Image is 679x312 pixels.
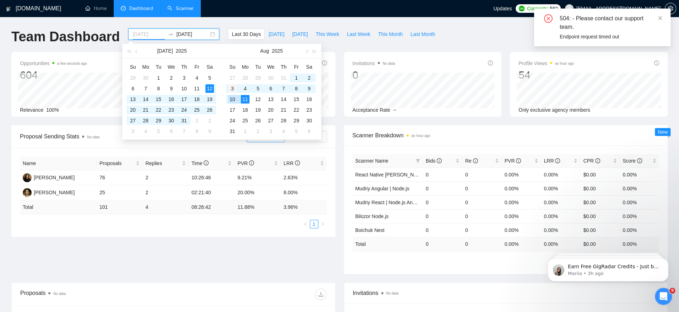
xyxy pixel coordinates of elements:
td: 2025-07-25 [190,105,203,115]
div: 18 [241,106,249,114]
td: 2025-07-01 [152,73,165,83]
a: Bilozor Node.js [355,213,389,219]
span: Bids [426,158,442,164]
div: 27 [228,74,237,82]
td: 2025-08-09 [303,83,316,94]
span: info-circle [295,160,300,165]
div: 3 [228,84,237,93]
span: Scanner Breakdown [352,131,659,140]
td: 2025-07-23 [165,105,178,115]
div: 12 [254,95,262,104]
td: 2025-07-06 [126,83,139,94]
td: 2025-07-28 [239,73,252,83]
span: Proposal Sending Stats [20,132,247,141]
div: 13 [129,95,137,104]
div: 4 [279,127,288,136]
span: swap-right [168,31,173,37]
div: 26 [205,106,214,114]
p: Earn Free GigRadar Credits - Just by Sharing Your Story! 💬 Want more credits for sending proposal... [31,20,123,27]
iframe: Intercom notifications message [537,243,679,293]
td: 2025-08-21 [277,105,290,115]
span: This Week [316,30,339,38]
td: 2025-09-06 [303,126,316,137]
time: a few seconds ago [57,62,87,65]
div: 15 [292,95,301,104]
div: 2 [205,116,214,125]
td: 2025-08-13 [264,94,277,105]
div: 23 [167,106,176,114]
div: 30 [167,116,176,125]
div: 9 [305,84,313,93]
span: filter [414,155,421,166]
div: 54 [518,68,574,82]
td: 0.00% [620,168,659,181]
td: 0 [423,168,462,181]
div: 31 [180,116,188,125]
span: info-circle [555,158,560,163]
td: 2025-08-19 [252,105,264,115]
div: 24 [180,106,188,114]
div: 12 [205,84,214,93]
div: 10 [228,95,237,104]
a: Mudriy Angular | Node.js [355,186,409,191]
th: Replies [142,157,189,170]
div: 8 [154,84,163,93]
span: Last 30 Days [232,30,261,38]
span: Updates [493,6,512,11]
h1: Team Dashboard [11,28,120,45]
span: 100% [46,107,59,113]
th: Mo [139,61,152,73]
span: Replies [145,159,180,167]
div: 30 [141,74,150,82]
td: 2025-09-04 [277,126,290,137]
span: Profile Views [518,59,574,68]
div: 6 [167,127,176,136]
span: -- [393,107,396,113]
span: Re [465,158,478,164]
div: 5 [292,127,301,136]
td: 2025-07-16 [165,94,178,105]
th: Th [178,61,190,73]
button: setting [665,3,676,14]
td: 2025-08-07 [178,126,190,137]
td: 2025-08-23 [303,105,316,115]
td: 2025-07-08 [152,83,165,94]
span: to [168,31,173,37]
span: setting [665,6,676,11]
td: 2025-08-03 [226,83,239,94]
td: 2025-07-24 [178,105,190,115]
div: 2 [167,74,176,82]
div: [PERSON_NAME] [34,189,75,196]
div: 14 [279,95,288,104]
td: 2025-08-02 [203,115,216,126]
div: 29 [254,74,262,82]
td: 2025-08-27 [264,115,277,126]
div: 30 [305,116,313,125]
td: 2025-07-28 [139,115,152,126]
div: 25 [193,106,201,114]
td: 2025-08-26 [252,115,264,126]
button: This Month [374,28,406,40]
div: 31 [228,127,237,136]
div: 28 [241,74,249,82]
div: 21 [141,106,150,114]
img: YP [23,173,32,182]
td: 2025-08-08 [190,126,203,137]
div: 6 [266,84,275,93]
div: 9 [205,127,214,136]
td: 2025-08-10 [226,94,239,105]
span: PVR [237,160,254,166]
span: info-circle [204,160,209,165]
span: Dashboard [129,5,153,11]
td: 2025-08-02 [303,73,316,83]
div: 16 [305,95,313,104]
span: Time [192,160,209,166]
div: 18 [193,95,201,104]
td: 2025-08-22 [290,105,303,115]
li: 1 [310,220,318,228]
a: searchScanner [167,5,194,11]
div: 8 [292,84,301,93]
button: 2025 [176,44,187,58]
span: close-circle [544,14,553,23]
span: Connects: [527,5,548,12]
